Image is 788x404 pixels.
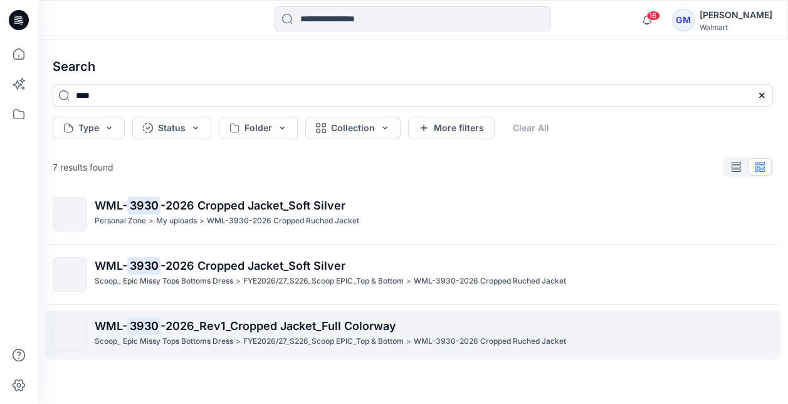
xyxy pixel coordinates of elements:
[43,49,783,84] h4: Search
[243,275,404,288] p: FYE2026/27_S226_Scoop EPIC_Top & Bottom
[700,8,772,23] div: [PERSON_NAME]
[95,199,127,212] span: WML-
[127,196,160,214] mark: 3930
[45,310,780,359] a: WML-3930-2026_Rev1_Cropped Jacket_Full ColorwayScoop_ Epic Missy Tops Bottoms Dress>FYE2026/27_S2...
[207,215,359,228] p: WML-3930-2026 Cropped Ruched Jacket
[127,317,160,334] mark: 3930
[243,335,404,348] p: FYE2026/27_S226_Scoop EPIC_Top & Bottom
[406,335,411,348] p: >
[219,117,298,139] button: Folder
[95,215,146,228] p: Personal Zone
[160,199,345,212] span: -2026 Cropped Jacket_Soft Silver
[156,215,197,228] p: My uploads
[406,275,411,288] p: >
[646,11,660,21] span: 16
[672,9,695,31] div: GM
[95,335,233,348] p: Scoop_ Epic Missy Tops Bottoms Dress
[414,335,566,348] p: WML-3930-2026 Cropped Ruched Jacket
[199,215,204,228] p: >
[160,259,345,272] span: -2026 Cropped Jacket_Soft Silver
[414,275,566,288] p: WML-3930-2026 Cropped Ruched Jacket
[408,117,495,139] button: More filters
[305,117,401,139] button: Collection
[53,161,113,174] p: 7 results found
[95,319,127,332] span: WML-
[53,117,125,139] button: Type
[236,335,241,348] p: >
[95,259,127,272] span: WML-
[236,275,241,288] p: >
[160,319,396,332] span: -2026_Rev1_Cropped Jacket_Full Colorway
[132,117,211,139] button: Status
[45,250,780,299] a: WML-3930-2026 Cropped Jacket_Soft SilverScoop_ Epic Missy Tops Bottoms Dress>FYE2026/27_S226_Scoo...
[95,275,233,288] p: Scoop_ Epic Missy Tops Bottoms Dress
[149,215,154,228] p: >
[127,257,160,274] mark: 3930
[45,189,780,239] a: WML-3930-2026 Cropped Jacket_Soft SilverPersonal Zone>My uploads>WML-3930-2026 Cropped Ruched Jacket
[700,23,772,32] div: Walmart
